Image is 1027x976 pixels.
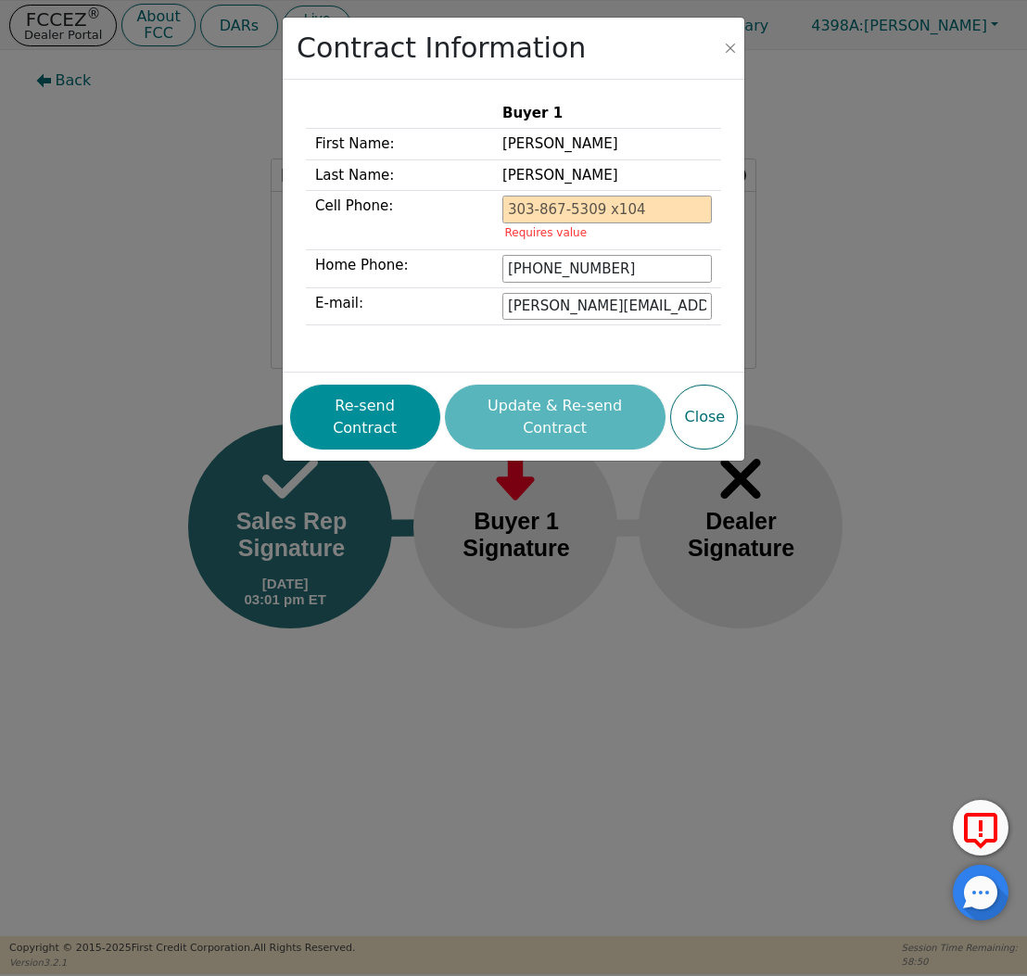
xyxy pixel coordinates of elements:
button: Close [721,39,740,57]
td: Cell Phone: [306,191,493,250]
th: Buyer 1 [493,98,721,129]
td: [PERSON_NAME] [493,129,721,160]
input: 303-867-5309 x104 [502,255,712,283]
td: Home Phone: [306,250,493,288]
button: Report Error to FCC [953,800,1008,856]
button: Re-send Contract [290,385,440,450]
h2: Contract Information [297,32,586,65]
input: 303-867-5309 x104 [502,196,712,223]
td: Last Name: [306,159,493,191]
td: First Name: [306,129,493,160]
td: [PERSON_NAME] [493,159,721,191]
p: Requires value [504,228,709,238]
button: Close [670,385,738,450]
td: E-mail: [306,287,493,325]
